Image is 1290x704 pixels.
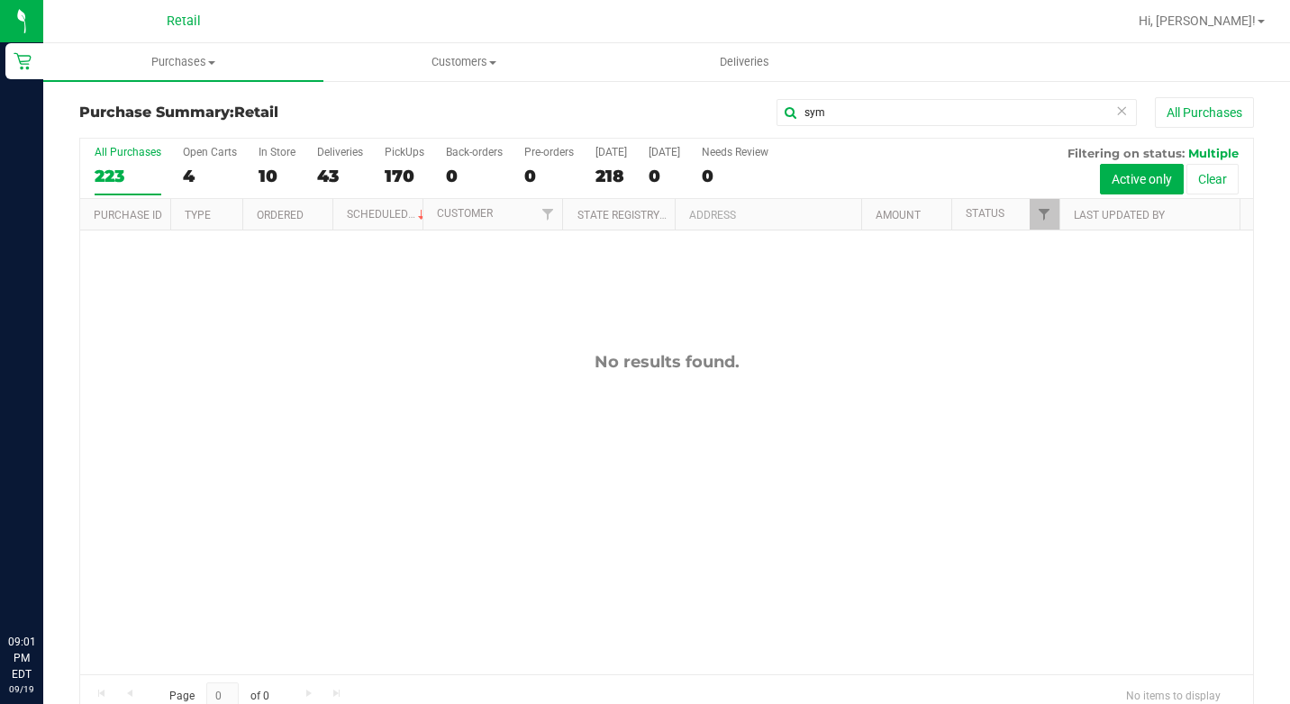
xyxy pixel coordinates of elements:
div: 0 [524,166,574,186]
span: Purchases [43,54,323,70]
iframe: Resource center [18,560,72,614]
a: State Registry ID [577,209,672,221]
div: Back-orders [446,146,503,158]
div: 0 [446,166,503,186]
a: Scheduled [347,208,429,221]
span: Retail [234,104,278,121]
span: Hi, [PERSON_NAME]! [1139,14,1256,28]
a: Customers [323,43,604,81]
p: 09:01 PM EDT [8,634,35,682]
div: Pre-orders [524,146,574,158]
a: Purchase ID [94,209,162,221]
a: Amount [876,209,921,221]
a: Last Updated By [1074,209,1165,221]
a: Ordered [257,209,304,221]
div: Deliveries [317,146,363,158]
input: Search Purchase ID, Original ID, State Registry ID or Customer Name... [777,99,1137,126]
button: All Purchases [1155,97,1254,128]
div: 223 [95,166,161,186]
span: Customers [324,54,603,70]
span: Deliveries [695,54,794,70]
div: [DATE] [595,146,627,158]
a: Filter [1030,199,1059,230]
span: Retail [167,14,201,29]
div: 0 [649,166,680,186]
div: No results found. [80,352,1253,372]
div: In Store [259,146,295,158]
span: Filtering on status: [1067,146,1185,160]
div: 170 [385,166,424,186]
a: Status [966,207,1004,220]
div: 43 [317,166,363,186]
div: Open Carts [183,146,237,158]
a: Deliveries [604,43,885,81]
a: Type [185,209,211,221]
a: Purchases [43,43,323,81]
span: Clear [1115,99,1128,122]
div: [DATE] [649,146,680,158]
button: Clear [1186,164,1239,194]
div: All Purchases [95,146,161,158]
div: PickUps [385,146,424,158]
a: Customer [437,207,493,220]
h3: Purchase Summary: [79,104,471,121]
p: 09/19 [8,682,35,696]
div: 0 [702,166,768,186]
div: 10 [259,166,295,186]
div: Needs Review [702,146,768,158]
inline-svg: Retail [14,52,32,70]
span: Multiple [1188,146,1239,160]
button: Active only [1100,164,1184,194]
th: Address [675,199,861,230]
div: 218 [595,166,627,186]
div: 4 [183,166,237,186]
a: Filter [532,199,562,230]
